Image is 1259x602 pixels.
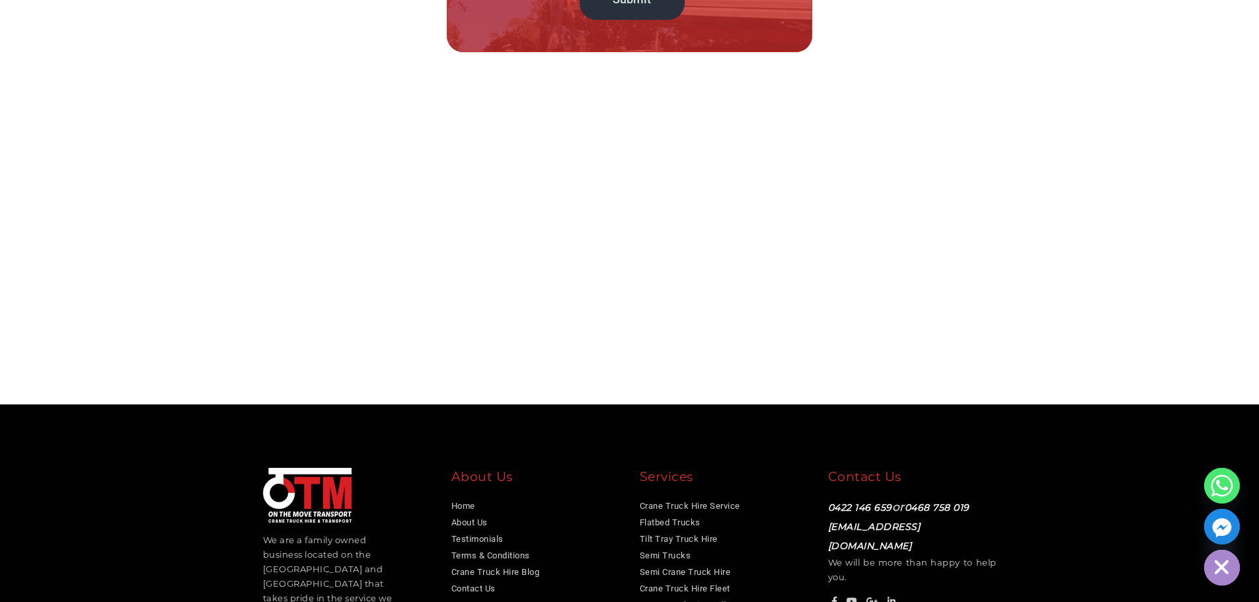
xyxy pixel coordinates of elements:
[1204,509,1240,545] a: Facebook_Messenger
[828,502,892,513] a: 0422 146 659
[640,567,731,577] a: Semi Crane Truck Hire
[451,550,530,560] a: Terms & Conditions
[451,567,540,577] a: Crane Truck Hire Blog
[640,550,691,560] a: Semi Trucks
[640,468,808,491] div: Services
[640,534,718,544] a: Tilt Tray Truck Hire
[451,534,504,544] a: Testimonials
[451,517,488,527] a: About Us
[640,583,730,593] a: Crane Truck Hire Fleet
[640,501,740,511] a: Crane Truck Hire Service
[451,583,496,593] a: Contact Us
[828,500,970,552] span: or
[451,501,475,511] a: Home
[451,498,620,597] nav: About Us
[828,498,997,584] p: We will be more than happy to help you.
[828,521,921,552] a: [EMAIL_ADDRESS][DOMAIN_NAME]
[640,517,701,527] a: Flatbed Trucks
[1204,468,1240,504] a: Whatsapp
[828,468,997,491] div: Contact Us
[263,468,352,523] img: footer Logo
[451,468,620,491] div: About Us
[905,502,970,513] a: 0468 758 019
